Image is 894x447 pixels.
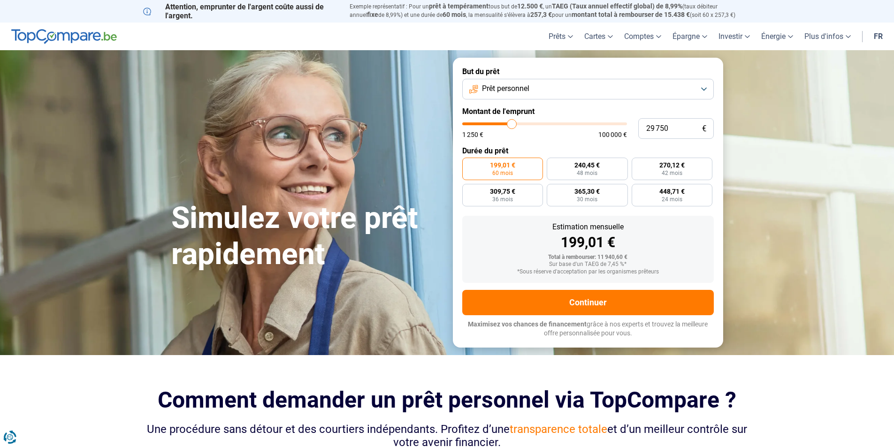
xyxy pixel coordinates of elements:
span: 309,75 € [490,188,515,195]
span: Maximisez vos chances de financement [468,320,587,328]
span: transparence totale [510,423,607,436]
p: grâce à nos experts et trouvez la meilleure offre personnalisée pour vous. [462,320,714,338]
span: prêt à tempérament [429,2,489,10]
span: 42 mois [662,170,682,176]
span: 199,01 € [490,162,515,168]
a: fr [868,23,888,50]
span: 48 mois [577,170,597,176]
span: 30 mois [577,197,597,202]
span: Prêt personnel [482,83,529,94]
span: montant total à rembourser de 15.438 € [572,11,690,18]
span: 365,30 € [574,188,600,195]
a: Comptes [619,23,667,50]
button: Prêt personnel [462,79,714,99]
label: Durée du prêt [462,146,714,155]
span: 36 mois [492,197,513,202]
span: 1 250 € [462,131,483,138]
label: Montant de l'emprunt [462,107,714,116]
span: 12.500 € [517,2,543,10]
a: Plus d'infos [799,23,856,50]
a: Investir [713,23,756,50]
p: Exemple représentatif : Pour un tous but de , un (taux débiteur annuel de 8,99%) et une durée de ... [350,2,751,19]
span: 257,3 € [530,11,552,18]
button: Continuer [462,290,714,315]
span: 270,12 € [659,162,685,168]
div: Sur base d'un TAEG de 7,45 %* [470,261,706,268]
div: Total à rembourser: 11 940,60 € [470,254,706,261]
div: *Sous réserve d'acceptation par les organismes prêteurs [470,269,706,275]
span: € [702,125,706,133]
h2: Comment demander un prêt personnel via TopCompare ? [143,387,751,413]
img: TopCompare [11,29,117,44]
div: Estimation mensuelle [470,223,706,231]
span: 24 mois [662,197,682,202]
a: Prêts [543,23,579,50]
label: But du prêt [462,67,714,76]
p: Attention, emprunter de l'argent coûte aussi de l'argent. [143,2,338,20]
span: 60 mois [443,11,466,18]
span: TAEG (Taux annuel effectif global) de 8,99% [552,2,682,10]
span: 100 000 € [598,131,627,138]
span: fixe [367,11,378,18]
a: Épargne [667,23,713,50]
span: 60 mois [492,170,513,176]
a: Cartes [579,23,619,50]
div: 199,01 € [470,235,706,250]
a: Énergie [756,23,799,50]
span: 240,45 € [574,162,600,168]
h1: Simulez votre prêt rapidement [171,200,442,273]
span: 448,71 € [659,188,685,195]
